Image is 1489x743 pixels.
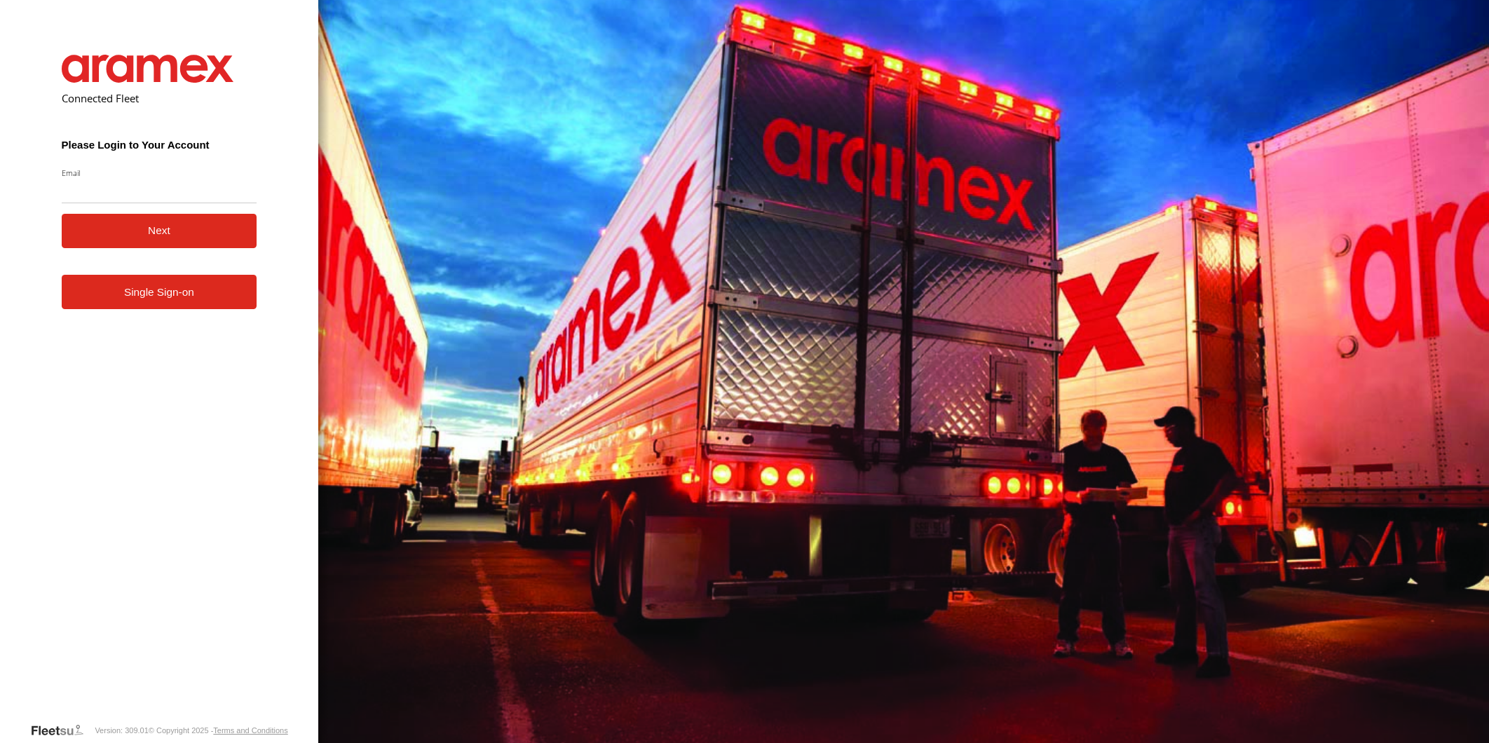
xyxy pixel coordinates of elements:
[62,168,257,178] label: Email
[62,275,257,309] a: Single Sign-on
[62,55,234,83] img: Aramex
[62,214,257,248] button: Next
[30,723,95,737] a: Visit our Website
[95,726,148,735] div: Version: 309.01
[213,726,287,735] a: Terms and Conditions
[62,139,257,151] h3: Please Login to Your Account
[62,91,257,105] h2: Connected Fleet
[149,726,288,735] div: © Copyright 2025 -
